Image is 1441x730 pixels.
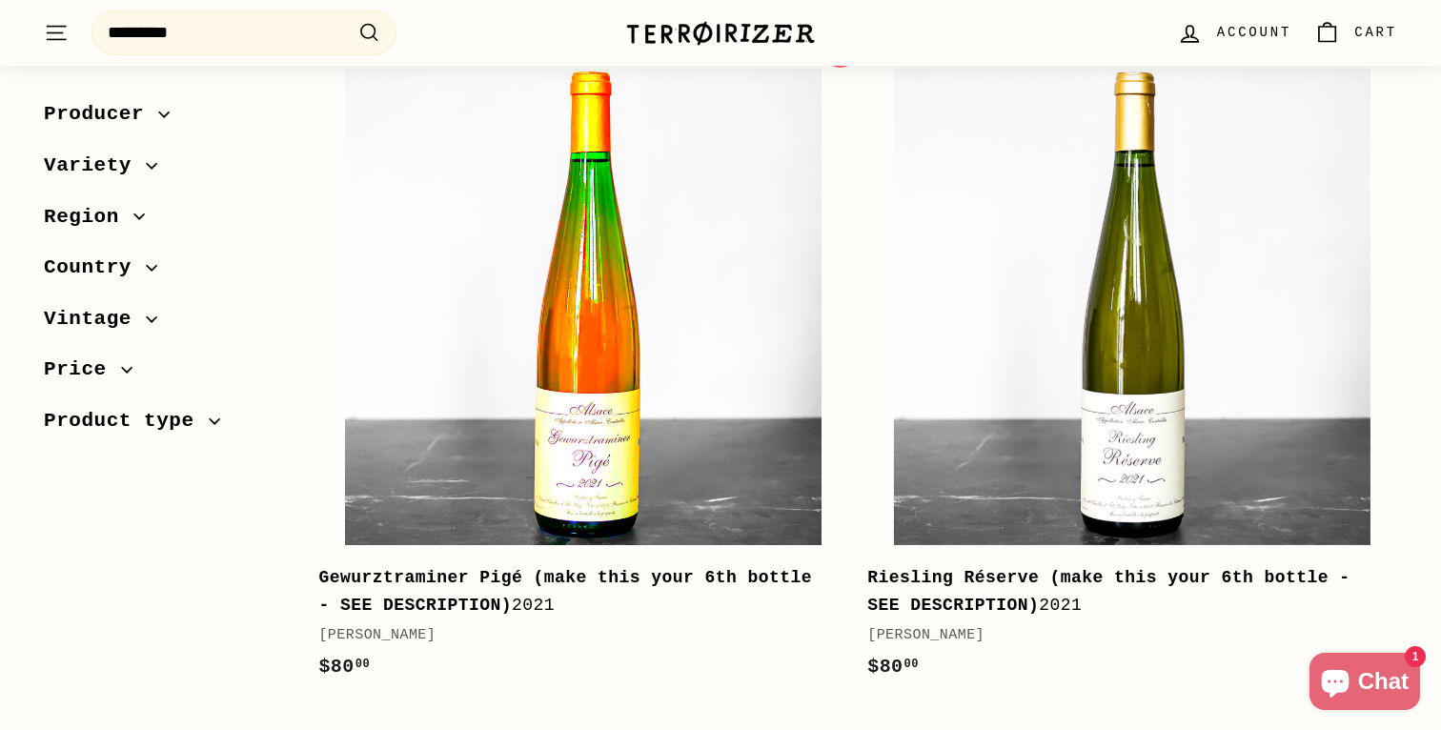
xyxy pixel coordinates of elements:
b: Gewurztraminer Pigé (make this your 6th bottle - SEE DESCRIPTION) [318,568,812,615]
span: $80 [867,656,919,678]
div: 2021 [318,564,829,619]
button: Region [44,195,288,247]
div: [PERSON_NAME] [318,624,829,647]
button: Product type [44,400,288,452]
a: Riesling Réserve (make this your 6th bottle - SEE DESCRIPTION)2021[PERSON_NAME] [867,42,1397,701]
span: Account [1217,22,1291,43]
button: Vintage [44,297,288,349]
span: Variety [44,150,146,182]
span: Product type [44,405,209,437]
div: [PERSON_NAME] [867,624,1378,647]
a: Account [1166,5,1303,61]
b: Riesling Réserve (make this your 6th bottle - SEE DESCRIPTION) [867,568,1350,615]
sup: 00 [904,658,919,671]
a: Gewurztraminer Pigé (make this your 6th bottle - SEE DESCRIPTION)2021[PERSON_NAME] [318,42,848,701]
button: Price [44,349,288,400]
span: Country [44,252,146,284]
a: Cart [1303,5,1409,61]
span: Region [44,200,133,233]
span: Producer [44,98,158,131]
button: Variety [44,145,288,196]
span: Price [44,354,121,386]
button: Producer [44,93,288,145]
inbox-online-store-chat: Shopify online store chat [1304,653,1426,715]
button: Country [44,247,288,298]
div: 2021 [867,564,1378,619]
span: Cart [1354,22,1397,43]
span: Vintage [44,302,146,335]
span: $80 [318,656,370,678]
sup: 00 [355,658,370,671]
